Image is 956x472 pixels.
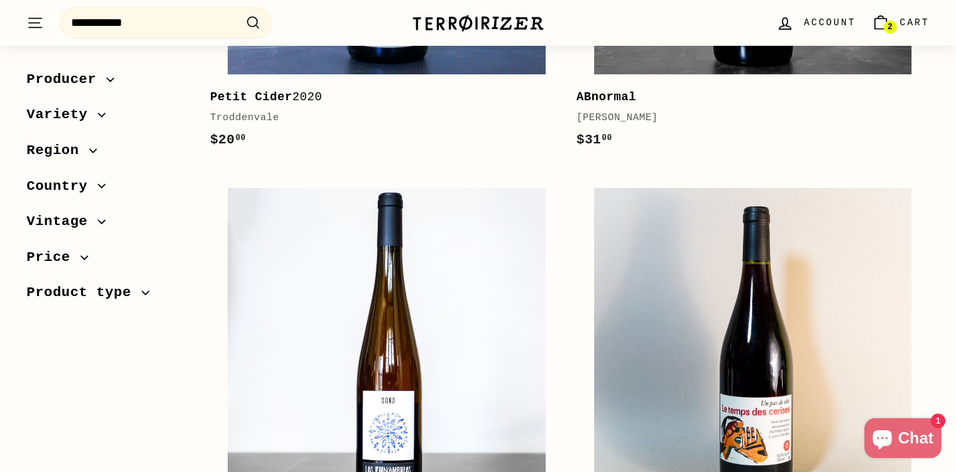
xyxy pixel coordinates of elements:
span: 2 [888,23,892,32]
button: Vintage [27,207,189,243]
span: Cart [900,15,929,30]
sup: 00 [602,133,612,143]
span: $31 [576,132,612,147]
div: [PERSON_NAME] [576,110,916,126]
span: Producer [27,68,106,91]
span: Vintage [27,210,98,233]
span: $20 [210,132,246,147]
b: ABnormal [576,90,636,104]
span: Price [27,246,80,269]
span: Country [27,175,98,198]
div: Troddenvale [210,110,550,126]
span: Region [27,139,89,162]
sup: 00 [236,133,246,143]
span: Variety [27,104,98,127]
a: Account [768,3,864,42]
div: 2020 [210,88,550,107]
b: Petit Cider [210,90,292,104]
button: Region [27,136,189,172]
button: Product type [27,279,189,315]
button: Variety [27,101,189,137]
a: Cart [864,3,937,42]
inbox-online-store-chat: Shopify online store chat [860,418,945,461]
button: Producer [27,65,189,101]
span: Product type [27,282,141,305]
span: Account [804,15,856,30]
button: Country [27,172,189,208]
button: Price [27,243,189,279]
